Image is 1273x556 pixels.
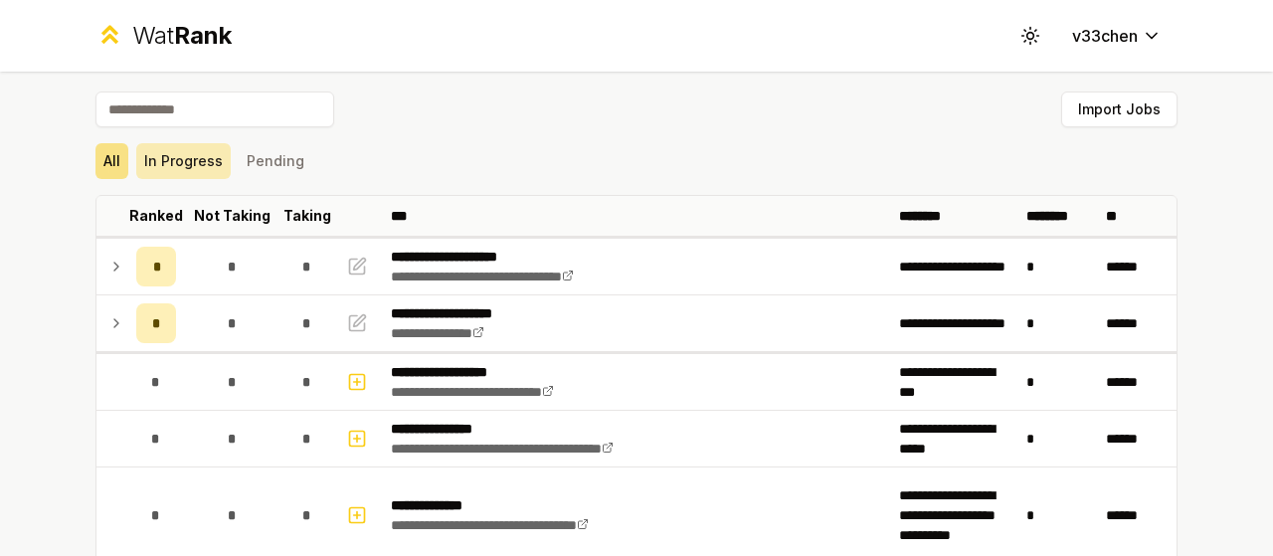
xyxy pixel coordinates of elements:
[136,143,231,179] button: In Progress
[194,206,271,226] p: Not Taking
[1072,24,1138,48] span: v33chen
[95,20,232,52] a: WatRank
[1061,92,1178,127] button: Import Jobs
[95,143,128,179] button: All
[129,206,183,226] p: Ranked
[239,143,312,179] button: Pending
[132,20,232,52] div: Wat
[174,21,232,50] span: Rank
[283,206,331,226] p: Taking
[1056,18,1178,54] button: v33chen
